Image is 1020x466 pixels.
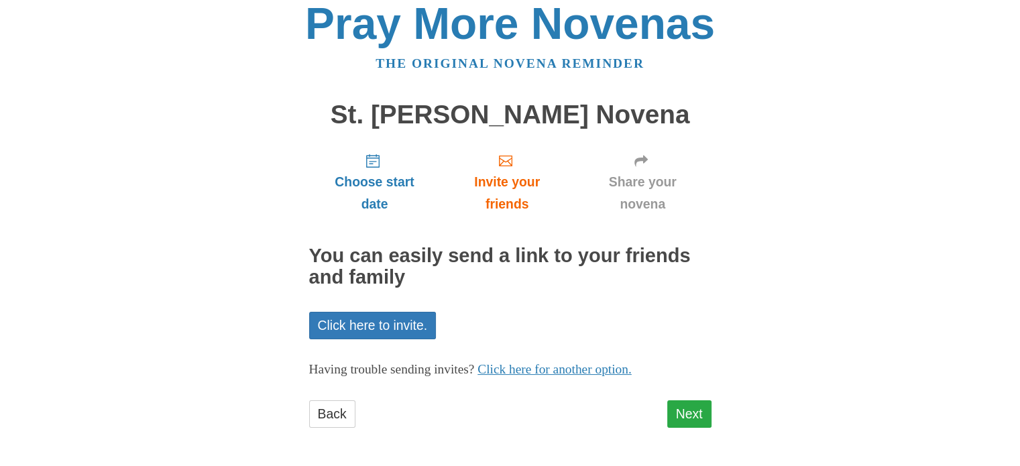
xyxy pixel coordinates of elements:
span: Invite your friends [453,171,560,215]
a: Click here for another option. [477,362,632,376]
span: Share your novena [587,171,698,215]
span: Having trouble sending invites? [309,362,475,376]
a: Choose start date [309,142,441,222]
a: Share your novena [574,142,712,222]
h1: St. [PERSON_NAME] Novena [309,101,712,129]
a: Invite your friends [440,142,573,222]
a: Back [309,400,355,428]
span: Choose start date [323,171,427,215]
h2: You can easily send a link to your friends and family [309,245,712,288]
a: Next [667,400,712,428]
a: Click here to invite. [309,312,437,339]
a: The original novena reminder [376,56,644,70]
